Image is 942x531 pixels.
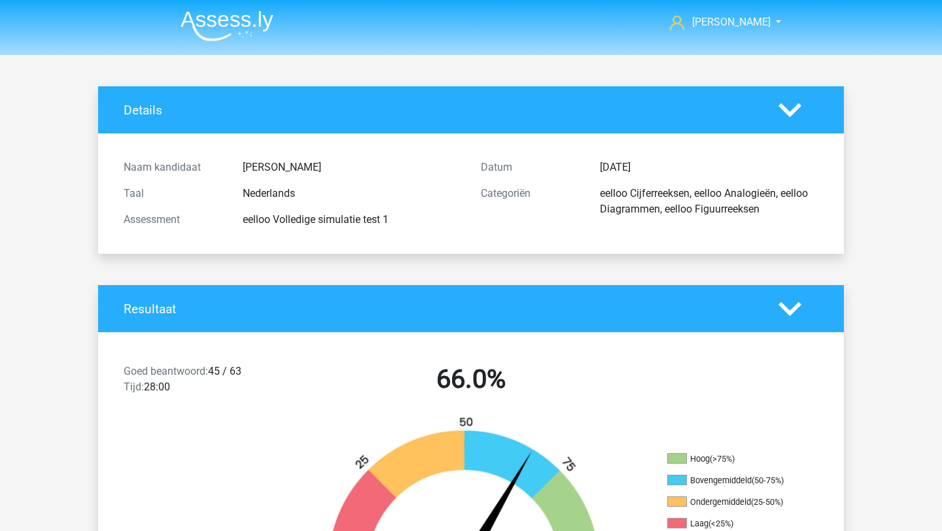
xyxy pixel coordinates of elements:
[708,519,733,528] div: (<25%)
[124,103,759,118] h4: Details
[667,453,798,465] li: Hoog
[124,365,208,377] span: Goed beantwoord:
[302,364,640,395] h2: 66.0%
[590,160,828,175] div: [DATE]
[710,454,735,464] div: (>75%)
[114,186,233,201] div: Taal
[692,16,771,28] span: [PERSON_NAME]
[667,518,798,530] li: Laag
[181,10,273,41] img: Assessly
[751,497,783,507] div: (25-50%)
[124,381,144,393] span: Tijd:
[114,160,233,175] div: Naam kandidaat
[590,186,828,217] div: eelloo Cijferreeksen, eelloo Analogieën, eelloo Diagrammen, eelloo Figuurreeksen
[233,186,471,201] div: Nederlands
[667,496,798,508] li: Ondergemiddeld
[667,475,798,487] li: Bovengemiddeld
[752,475,784,485] div: (50-75%)
[665,14,772,30] a: [PERSON_NAME]
[233,160,471,175] div: [PERSON_NAME]
[124,301,759,317] h4: Resultaat
[471,186,590,217] div: Categoriën
[114,212,233,228] div: Assessment
[233,212,471,228] div: eelloo Volledige simulatie test 1
[114,364,292,400] div: 45 / 63 28:00
[471,160,590,175] div: Datum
